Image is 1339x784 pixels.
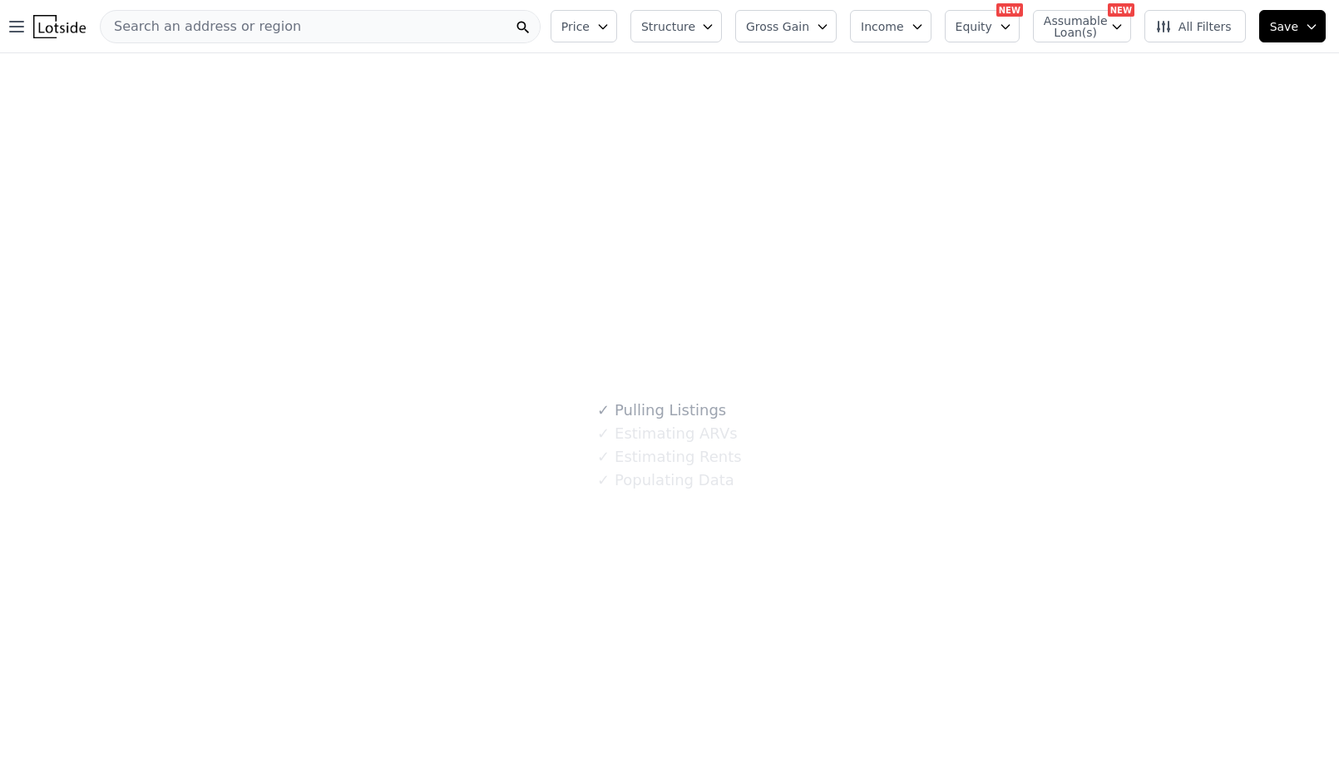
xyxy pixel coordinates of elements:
[597,422,737,445] div: Estimating ARVs
[1044,15,1097,38] span: Assumable Loan(s)
[597,402,610,419] span: ✓
[996,3,1023,17] div: NEW
[945,10,1020,42] button: Equity
[597,445,741,469] div: Estimating Rents
[597,469,734,492] div: Populating Data
[1033,10,1131,42] button: Assumable Loan(s)
[597,449,610,465] span: ✓
[956,18,992,35] span: Equity
[861,18,904,35] span: Income
[630,10,722,42] button: Structure
[1108,3,1134,17] div: NEW
[641,18,694,35] span: Structure
[597,425,610,442] span: ✓
[850,10,931,42] button: Income
[1155,18,1232,35] span: All Filters
[1270,18,1298,35] span: Save
[1259,10,1326,42] button: Save
[735,10,837,42] button: Gross Gain
[597,472,610,489] span: ✓
[746,18,809,35] span: Gross Gain
[551,10,617,42] button: Price
[1144,10,1246,42] button: All Filters
[33,15,86,38] img: Lotside
[561,18,590,35] span: Price
[597,399,726,422] div: Pulling Listings
[101,17,301,37] span: Search an address or region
